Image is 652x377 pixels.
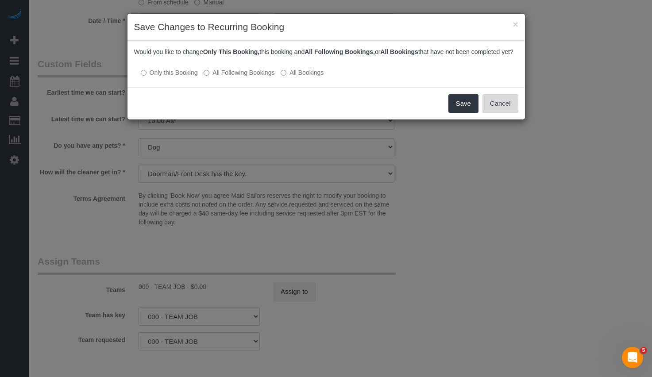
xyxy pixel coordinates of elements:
span: 5 [640,347,647,354]
label: All other bookings in the series will remain the same. [141,68,198,77]
input: All Bookings [281,70,286,76]
label: This and all the bookings after it will be changed. [204,68,274,77]
button: Cancel [482,94,518,113]
b: All Following Bookings, [305,48,375,55]
button: × [513,19,518,29]
h3: Save Changes to Recurring Booking [134,20,518,34]
input: All Following Bookings [204,70,209,76]
b: All Bookings [380,48,418,55]
label: All bookings that have not been completed yet will be changed. [281,68,324,77]
button: Save [448,94,478,113]
input: Only this Booking [141,70,147,76]
iframe: Intercom live chat [622,347,643,368]
b: Only This Booking, [203,48,260,55]
p: Would you like to change this booking and or that have not been completed yet? [134,47,518,56]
